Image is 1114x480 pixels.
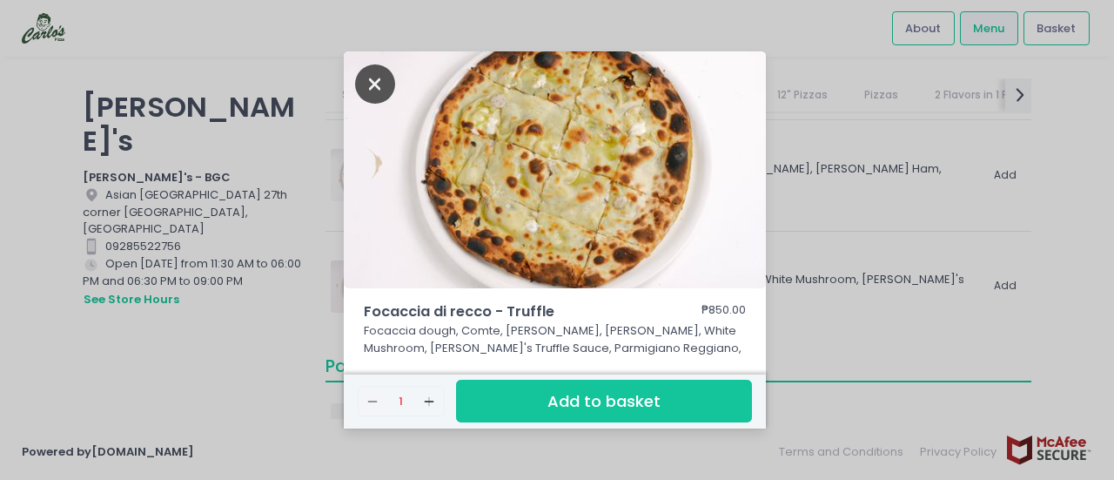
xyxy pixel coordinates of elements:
[344,51,766,288] img: Focaccia di recco - Truffle
[456,380,752,423] button: Add to basket
[364,322,747,374] p: Focaccia dough, Comte, [PERSON_NAME], [PERSON_NAME], White Mushroom, [PERSON_NAME]'s Truffle Sauc...
[355,74,395,91] button: Close
[364,301,651,322] span: Focaccia di recco - Truffle
[701,301,746,322] div: ₱850.00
